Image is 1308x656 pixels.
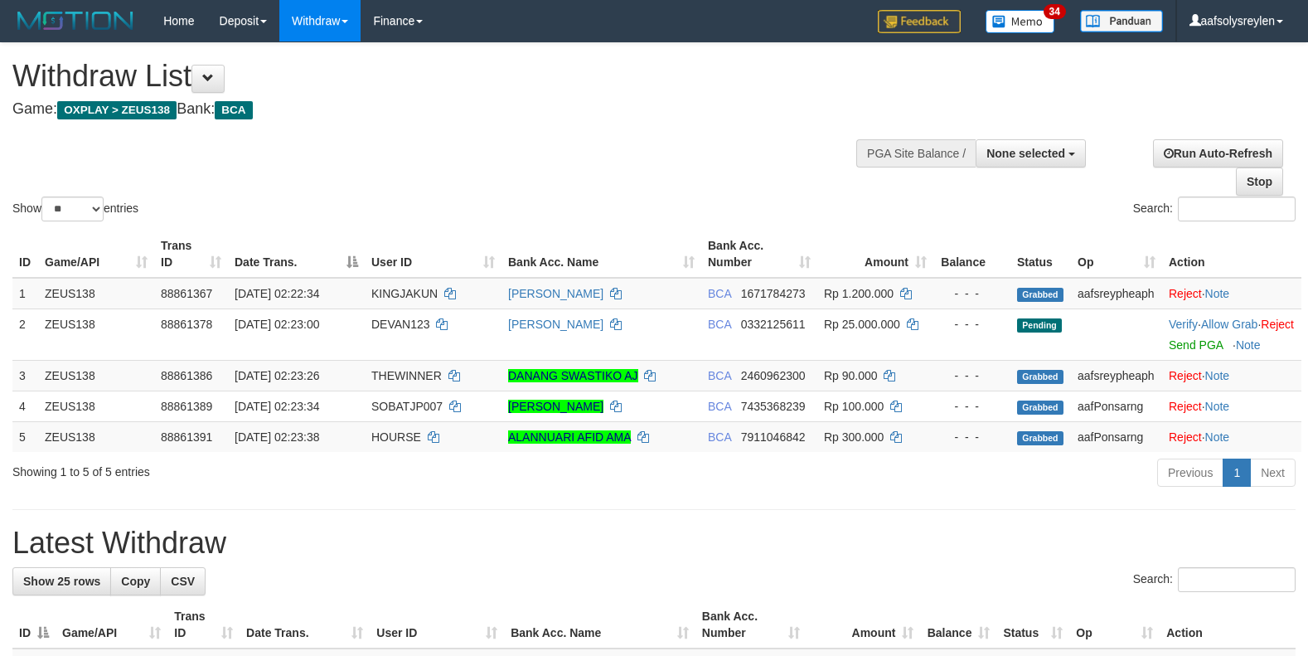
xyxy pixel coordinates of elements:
[920,601,996,649] th: Balance: activate to sort column ascending
[38,391,154,421] td: ZEUS138
[501,231,701,278] th: Bank Acc. Name: activate to sort column ascending
[504,601,695,649] th: Bank Acc. Name: activate to sort column ascending
[824,430,884,444] span: Rp 300.000
[1044,4,1066,19] span: 34
[1169,400,1202,413] a: Reject
[12,309,38,360] td: 2
[38,278,154,309] td: ZEUS138
[1169,338,1223,352] a: Send PGA
[235,430,319,444] span: [DATE] 02:23:38
[12,60,855,93] h1: Withdraw List
[1071,231,1162,278] th: Op: activate to sort column ascending
[1178,197,1296,221] input: Search:
[1133,567,1296,592] label: Search:
[1071,391,1162,421] td: aafPonsarng
[161,400,212,413] span: 88861389
[508,400,603,413] a: [PERSON_NAME]
[1017,370,1063,384] span: Grabbed
[1178,567,1296,592] input: Search:
[12,101,855,118] h4: Game: Bank:
[235,318,319,331] span: [DATE] 02:23:00
[365,231,501,278] th: User ID: activate to sort column ascending
[824,318,900,331] span: Rp 25.000.000
[1080,10,1163,32] img: panduan.png
[1017,318,1062,333] span: Pending
[1017,401,1063,415] span: Grabbed
[110,567,161,595] a: Copy
[12,601,56,649] th: ID: activate to sort column descending
[508,369,638,382] a: DANANG SWASTIKO AJ
[1010,231,1071,278] th: Status
[161,430,212,444] span: 88861391
[215,101,252,119] span: BCA
[38,421,154,452] td: ZEUS138
[1071,278,1162,309] td: aafsreypheaph
[1162,231,1301,278] th: Action
[1160,601,1296,649] th: Action
[824,400,884,413] span: Rp 100.000
[1069,601,1160,649] th: Op: activate to sort column ascending
[38,360,154,391] td: ZEUS138
[1071,360,1162,391] td: aafsreypheaph
[41,197,104,221] select: Showentries
[824,369,878,382] span: Rp 90.000
[160,567,206,595] a: CSV
[824,287,894,300] span: Rp 1.200.000
[1162,360,1301,391] td: ·
[508,287,603,300] a: [PERSON_NAME]
[1162,278,1301,309] td: ·
[167,601,240,649] th: Trans ID: activate to sort column ascending
[1071,421,1162,452] td: aafPonsarng
[12,360,38,391] td: 3
[996,601,1069,649] th: Status: activate to sort column ascending
[154,231,228,278] th: Trans ID: activate to sort column ascending
[986,147,1065,160] span: None selected
[56,601,167,649] th: Game/API: activate to sort column ascending
[508,318,603,331] a: [PERSON_NAME]
[741,369,806,382] span: Copy 2460962300 to clipboard
[1162,309,1301,360] td: · ·
[1236,338,1261,352] a: Note
[940,367,1004,384] div: - - -
[695,601,807,649] th: Bank Acc. Number: activate to sort column ascending
[1153,139,1283,168] a: Run Auto-Refresh
[708,430,731,444] span: BCA
[371,369,442,382] span: THEWINNER
[878,10,961,33] img: Feedback.jpg
[817,231,933,278] th: Amount: activate to sort column ascending
[371,318,430,331] span: DEVAN123
[1261,318,1294,331] a: Reject
[1169,318,1198,331] a: Verify
[986,10,1055,33] img: Button%20Memo.svg
[741,318,806,331] span: Copy 0332125611 to clipboard
[371,400,443,413] span: SOBATJP007
[1236,168,1283,196] a: Stop
[933,231,1010,278] th: Balance
[12,197,138,221] label: Show entries
[371,430,421,444] span: HOURSE
[741,400,806,413] span: Copy 7435368239 to clipboard
[1205,430,1230,444] a: Note
[57,101,177,119] span: OXPLAY > ZEUS138
[1017,431,1063,445] span: Grabbed
[161,287,212,300] span: 88861367
[1205,287,1230,300] a: Note
[12,567,111,595] a: Show 25 rows
[708,318,731,331] span: BCA
[171,575,195,588] span: CSV
[12,278,38,309] td: 1
[940,316,1004,333] div: - - -
[1201,318,1261,331] span: ·
[1162,391,1301,421] td: ·
[12,8,138,33] img: MOTION_logo.png
[708,369,731,382] span: BCA
[1201,318,1257,331] a: Allow Grab
[1017,288,1063,302] span: Grabbed
[741,430,806,444] span: Copy 7911046842 to clipboard
[1205,369,1230,382] a: Note
[38,309,154,360] td: ZEUS138
[1157,459,1223,487] a: Previous
[23,575,100,588] span: Show 25 rows
[161,318,212,331] span: 88861378
[940,398,1004,415] div: - - -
